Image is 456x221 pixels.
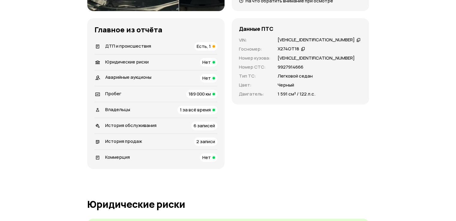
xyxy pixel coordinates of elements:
span: 189 000 км [189,91,211,97]
p: Легковой седан [278,73,313,79]
span: Нет [202,59,211,65]
span: Юридические риски [105,59,149,65]
span: 2 записи [196,138,215,145]
p: Номер СТС : [239,64,270,70]
h4: Данные ПТС [239,25,273,32]
p: Госномер : [239,46,270,52]
h3: Главное из отчёта [94,25,217,34]
span: 1 за всё время [180,107,211,113]
span: Владельцы [105,106,130,113]
span: 6 записей [194,122,215,129]
p: 1 591 см³ / 122 л.с. [278,91,315,97]
span: История продаж [105,138,142,144]
div: [VEHICLE_IDENTIFICATION_NUMBER] [278,37,355,43]
p: Номер кузова : [239,55,270,61]
p: [VEHICLE_IDENTIFICATION_NUMBER] [278,55,355,61]
div: Х274ОТ18 [278,46,299,52]
p: 9927914666 [278,64,303,70]
span: Коммерция [105,154,130,160]
span: Аварийные аукционы [105,74,151,80]
p: VIN : [239,37,270,43]
p: Тип ТС : [239,73,270,79]
span: ДТП и происшествия [105,43,151,49]
span: Нет [202,154,211,161]
span: Есть, 1 [197,43,211,49]
span: Пробег [105,90,121,97]
span: История обслуживания [105,122,156,128]
h1: Юридические риски [87,199,369,210]
p: Черный [278,82,294,88]
p: Двигатель : [239,91,270,97]
p: Цвет : [239,82,270,88]
span: Нет [202,75,211,81]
